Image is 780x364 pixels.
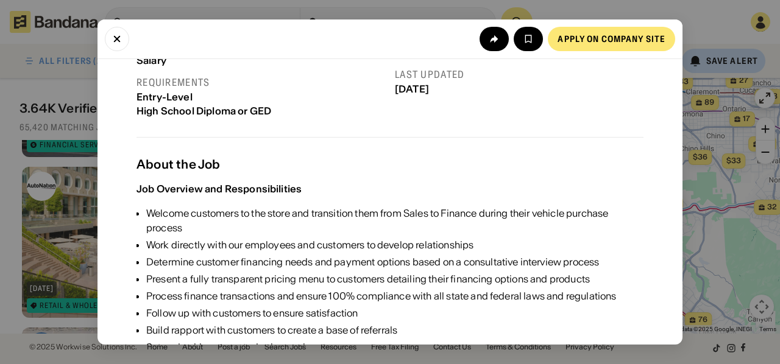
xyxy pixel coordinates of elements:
div: About the Job [136,157,643,172]
div: Salary [136,55,385,66]
div: Present a fully transparent pricing menu to customers detailing their financing options and products [146,271,643,286]
div: Apply on company site [558,35,665,43]
div: Requirements [136,76,385,89]
div: Welcome customers to the store and transition them from Sales to Finance during their vehicle pur... [146,206,643,235]
button: Close [105,27,129,51]
div: High School Diploma or GED [136,105,385,117]
div: Work directly with our employees and customers to develop relationships [146,237,643,252]
div: Last updated [395,68,643,81]
div: Entry-Level [136,91,385,103]
div: Follow up with customers to ensure satisfaction [146,306,643,320]
div: Process finance transactions and ensure 100% compliance with all state and federal laws and regul... [146,289,643,303]
div: Build rapport with customers to create a base of referrals [146,323,643,337]
div: Job Overview and Responsibilities [136,183,302,195]
div: [DATE] [395,83,643,95]
div: Determine customer financing needs and payment options based on a consultative interview process [146,254,643,269]
div: Set and achieve targeted sales goals [146,340,643,354]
